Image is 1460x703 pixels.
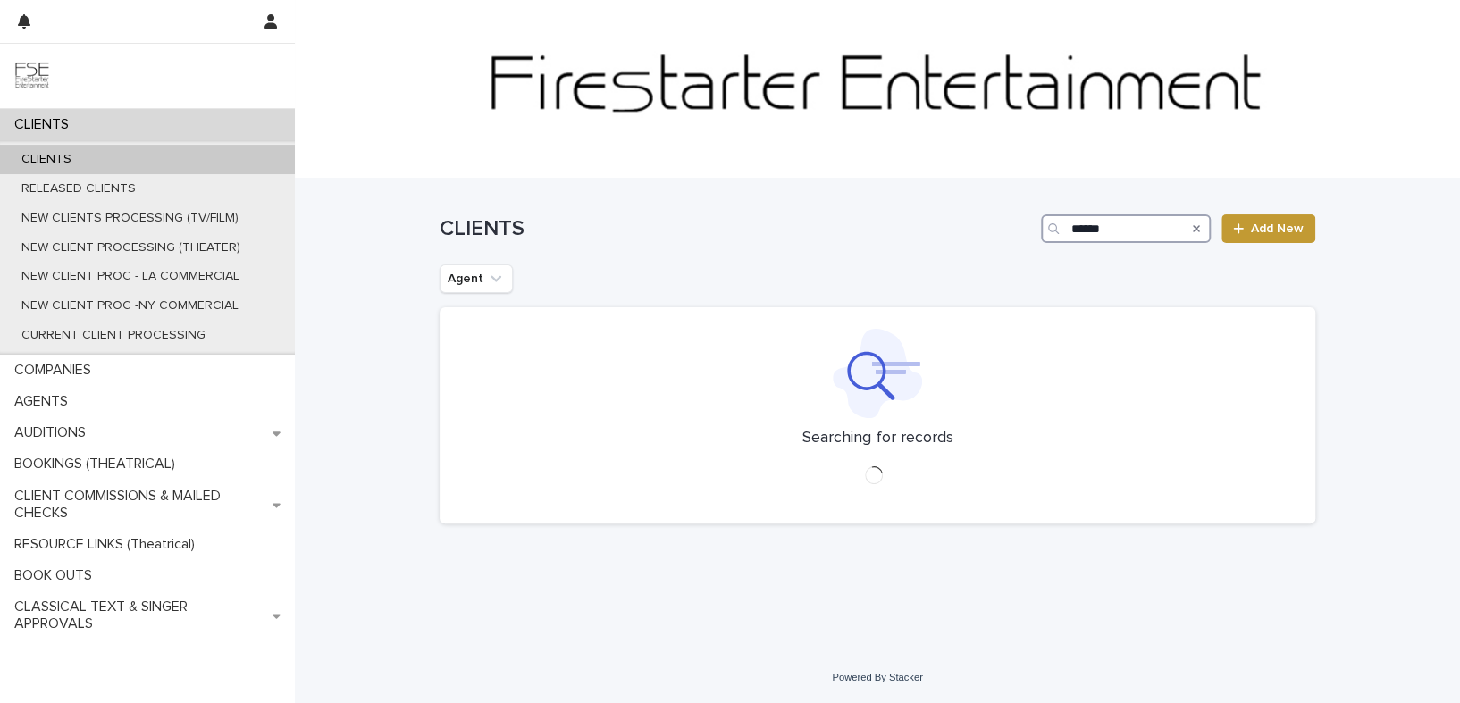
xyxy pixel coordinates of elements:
p: CLASSICAL TEXT & SINGER APPROVALS [7,598,273,632]
p: RESOURCE LINKS (Theatrical) [7,536,209,553]
p: BOOK OUTS [7,567,106,584]
p: CLIENTS [7,116,83,133]
input: Search [1041,214,1211,243]
p: NEW CLIENT PROCESSING (THEATER) [7,240,255,255]
a: Powered By Stacker [832,672,922,682]
h1: CLIENTS [440,216,1034,242]
p: BOOKINGS (THEATRICAL) [7,456,189,473]
p: CLIENT COMMISSIONS & MAILED CHECKS [7,488,273,522]
p: CLIENTS [7,152,86,167]
button: Agent [440,264,513,293]
p: RELEASED CLIENTS [7,181,150,197]
a: Add New [1221,214,1315,243]
p: NEW CLIENT PROC - LA COMMERCIAL [7,269,254,284]
p: CURRENT CLIENT PROCESSING [7,328,220,343]
p: COMPANIES [7,362,105,379]
img: 9JgRvJ3ETPGCJDhvPVA5 [14,58,50,94]
p: Searching for records [802,429,953,448]
p: NEW CLIENT PROC -NY COMMERCIAL [7,298,253,314]
p: NEW CLIENTS PROCESSING (TV/FILM) [7,211,253,226]
span: Add New [1251,222,1304,235]
p: AGENTS [7,393,82,410]
p: AUDITIONS [7,424,100,441]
